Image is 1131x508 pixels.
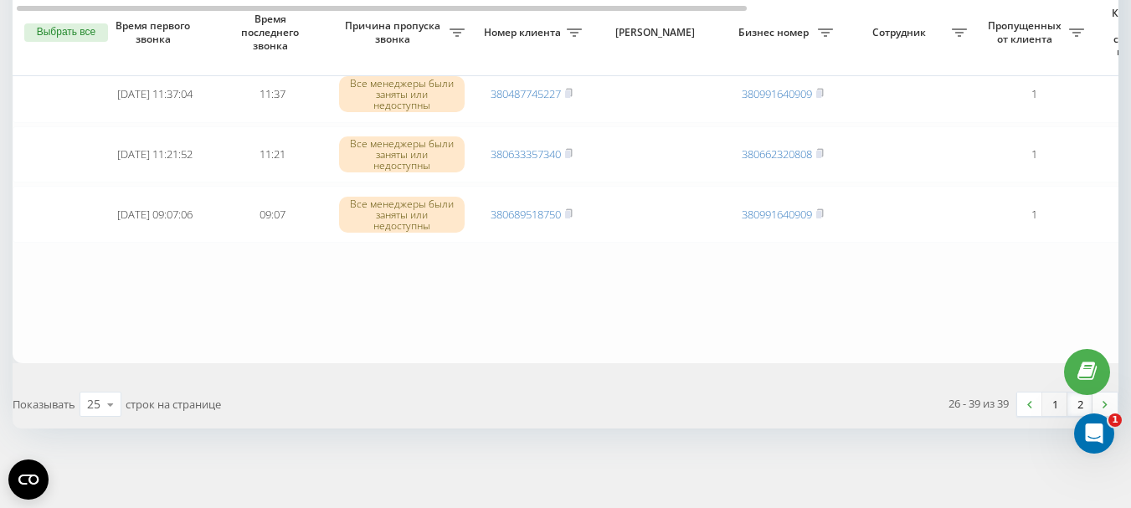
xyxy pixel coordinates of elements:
[96,186,213,243] td: [DATE] 09:07:06
[13,397,75,412] span: Показывать
[96,66,213,123] td: [DATE] 11:37:04
[742,86,812,101] a: 380991640909
[948,395,1009,412] div: 26 - 39 из 39
[1074,413,1114,454] iframe: Intercom live chat
[491,146,561,162] a: 380633357340
[1067,393,1092,416] a: 2
[213,66,331,123] td: 11:37
[110,19,200,45] span: Время первого звонка
[87,396,100,413] div: 25
[491,86,561,101] a: 380487745227
[604,26,710,39] span: [PERSON_NAME]
[24,23,108,42] button: Выбрать все
[126,397,221,412] span: строк на странице
[975,66,1092,123] td: 1
[742,207,812,222] a: 380991640909
[1108,413,1122,427] span: 1
[339,197,465,233] div: Все менеджеры были заняты или недоступны
[850,26,952,39] span: Сотрудник
[213,126,331,183] td: 11:21
[733,26,818,39] span: Бизнес номер
[975,126,1092,183] td: 1
[491,207,561,222] a: 380689518750
[481,26,567,39] span: Номер клиента
[975,186,1092,243] td: 1
[1042,393,1067,416] a: 1
[8,459,49,500] button: Open CMP widget
[96,126,213,183] td: [DATE] 11:21:52
[339,136,465,173] div: Все менеджеры были заняты или недоступны
[213,186,331,243] td: 09:07
[742,146,812,162] a: 380662320808
[339,76,465,113] div: Все менеджеры были заняты или недоступны
[339,19,450,45] span: Причина пропуска звонка
[227,13,317,52] span: Время последнего звонка
[984,19,1069,45] span: Пропущенных от клиента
